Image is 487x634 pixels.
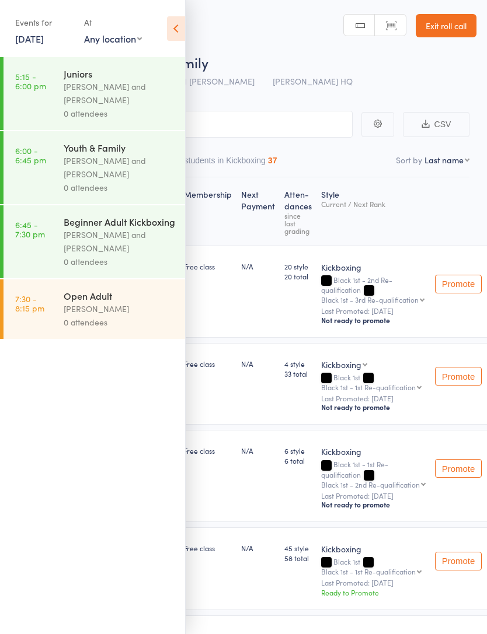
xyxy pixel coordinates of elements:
[64,67,175,80] div: Juniors
[64,228,175,255] div: [PERSON_NAME] and [PERSON_NAME]
[321,261,426,273] div: Kickboxing
[435,552,482,570] button: Promote
[321,394,426,402] small: Last Promoted: [DATE]
[321,200,426,208] div: Current / Next Rank
[184,446,215,456] span: Free class
[284,446,312,456] span: 6 style
[64,215,175,228] div: Beginner Adult Kickboxing
[162,150,277,177] button: Other students in Kickboxing37
[15,32,44,45] a: [DATE]
[4,205,185,278] a: 6:45 -7:30 pmBeginner Adult Kickboxing[PERSON_NAME] and [PERSON_NAME]0 attendees
[64,255,175,268] div: 0 attendees
[4,279,185,339] a: 7:30 -8:15 pmOpen Adult[PERSON_NAME]0 attendees
[179,183,236,240] div: Membership
[435,367,482,386] button: Promote
[284,271,312,281] span: 20 total
[236,183,280,240] div: Next Payment
[64,154,175,181] div: [PERSON_NAME] and [PERSON_NAME]
[435,275,482,293] button: Promote
[284,359,312,369] span: 4 style
[321,359,361,370] div: Kickboxing
[321,481,420,488] div: Black 1st - 2nd Re-qualification
[64,80,175,107] div: [PERSON_NAME] and [PERSON_NAME]
[15,146,46,164] time: 6:00 - 6:45 pm
[403,112,469,137] button: CSV
[64,289,175,302] div: Open Adult
[284,212,312,234] div: since last grading
[321,558,426,575] div: Black 1st
[241,359,275,369] div: N/A
[321,373,426,391] div: Black 1st
[241,543,275,553] div: N/A
[184,359,215,369] span: Free class
[241,261,275,271] div: N/A
[435,459,482,478] button: Promote
[321,296,419,303] div: Black 1st - 3rd Re-qualification
[184,543,215,553] span: Free class
[84,13,142,32] div: At
[321,492,426,500] small: Last Promoted: [DATE]
[268,156,277,165] div: 37
[321,587,426,597] div: Ready to Promote
[284,543,312,553] span: 45 style
[321,446,426,457] div: Kickboxing
[15,72,46,90] time: 5:15 - 6:00 pm
[273,75,353,87] span: [PERSON_NAME] HQ
[321,543,426,555] div: Kickboxing
[284,456,312,465] span: 6 total
[425,154,464,166] div: Last name
[280,183,316,240] div: Atten­dances
[416,14,476,37] a: Exit roll call
[284,369,312,379] span: 33 total
[284,553,312,563] span: 58 total
[4,57,185,130] a: 5:15 -6:00 pmJuniors[PERSON_NAME] and [PERSON_NAME]0 attendees
[15,220,45,239] time: 6:45 - 7:30 pm
[321,276,426,303] div: Black 1st - 2nd Re-qualification
[64,181,175,194] div: 0 attendees
[316,183,430,240] div: Style
[321,316,426,325] div: Not ready to promote
[64,316,175,329] div: 0 attendees
[64,141,175,154] div: Youth & Family
[321,307,426,315] small: Last Promoted: [DATE]
[15,13,72,32] div: Events for
[184,261,215,271] span: Free class
[321,383,416,391] div: Black 1st - 1st Re-qualification
[321,568,416,575] div: Black 1st - 1st Re-qualification
[84,32,142,45] div: Any location
[321,402,426,412] div: Not ready to promote
[321,579,426,587] small: Last Promoted: [DATE]
[284,261,312,271] span: 20 style
[321,460,426,488] div: Black 1st - 1st Re-qualification
[321,500,426,509] div: Not ready to promote
[15,294,44,313] time: 7:30 - 8:15 pm
[64,302,175,316] div: [PERSON_NAME]
[241,446,275,456] div: N/A
[64,107,175,120] div: 0 attendees
[4,131,185,204] a: 6:00 -6:45 pmYouth & Family[PERSON_NAME] and [PERSON_NAME]0 attendees
[396,154,422,166] label: Sort by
